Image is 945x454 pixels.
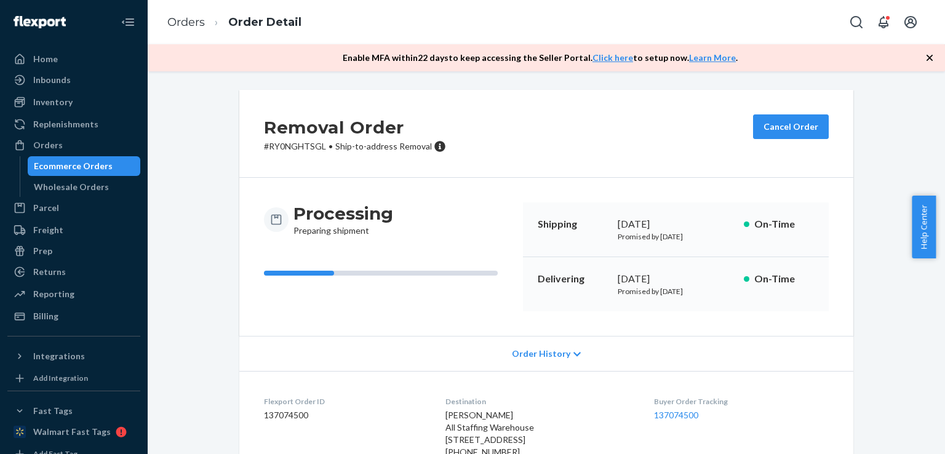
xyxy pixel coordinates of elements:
div: [DATE] [618,272,734,286]
dt: Buyer Order Tracking [654,396,829,407]
button: Integrations [7,346,140,366]
p: Promised by [DATE] [618,231,734,242]
a: Click here [592,52,633,63]
div: Prep [33,245,52,257]
a: Orders [167,15,205,29]
span: • [329,141,333,151]
p: Promised by [DATE] [618,286,734,297]
h2: Removal Order [264,114,446,140]
div: Walmart Fast Tags [33,426,111,438]
a: Orders [7,135,140,155]
a: Freight [7,220,140,240]
a: Home [7,49,140,69]
ol: breadcrumbs [157,4,311,41]
p: Shipping [538,217,608,231]
div: Integrations [33,350,85,362]
img: Flexport logo [14,16,66,28]
button: Close Navigation [116,10,140,34]
div: Home [33,53,58,65]
p: Delivering [538,272,608,286]
h3: Processing [293,202,393,225]
a: Ecommerce Orders [28,156,141,176]
a: 137074500 [654,410,698,420]
dt: Flexport Order ID [264,396,426,407]
div: Freight [33,224,63,236]
p: # RY0NGHTSGL [264,140,446,153]
span: Order History [512,348,570,360]
a: Replenishments [7,114,140,134]
a: Learn More [689,52,736,63]
a: Inbounds [7,70,140,90]
span: [PERSON_NAME] All Staffing Warehouse [STREET_ADDRESS] [445,410,534,445]
dt: Destination [445,396,635,407]
a: Add Integration [7,371,140,386]
div: Replenishments [33,118,98,130]
div: Add Integration [33,373,88,383]
a: Inventory [7,92,140,112]
a: Order Detail [228,15,301,29]
p: Enable MFA within 22 days to keep accessing the Seller Portal. to setup now. . [343,52,738,64]
a: Billing [7,306,140,326]
button: Open account menu [898,10,923,34]
div: Returns [33,266,66,278]
div: Fast Tags [33,405,73,417]
button: Fast Tags [7,401,140,421]
div: Billing [33,310,58,322]
a: Reporting [7,284,140,304]
dd: 137074500 [264,409,426,421]
button: Open Search Box [844,10,869,34]
div: Orders [33,139,63,151]
div: Inventory [33,96,73,108]
div: Parcel [33,202,59,214]
span: Ship-to-address Removal [335,141,432,151]
a: Prep [7,241,140,261]
button: Open notifications [871,10,896,34]
div: [DATE] [618,217,734,231]
div: Reporting [33,288,74,300]
div: Wholesale Orders [34,181,109,193]
div: Inbounds [33,74,71,86]
div: Preparing shipment [293,202,393,237]
a: Wholesale Orders [28,177,141,197]
a: Parcel [7,198,140,218]
div: Ecommerce Orders [34,160,113,172]
a: Returns [7,262,140,282]
a: Walmart Fast Tags [7,422,140,442]
iframe: Find more information here [715,102,945,454]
